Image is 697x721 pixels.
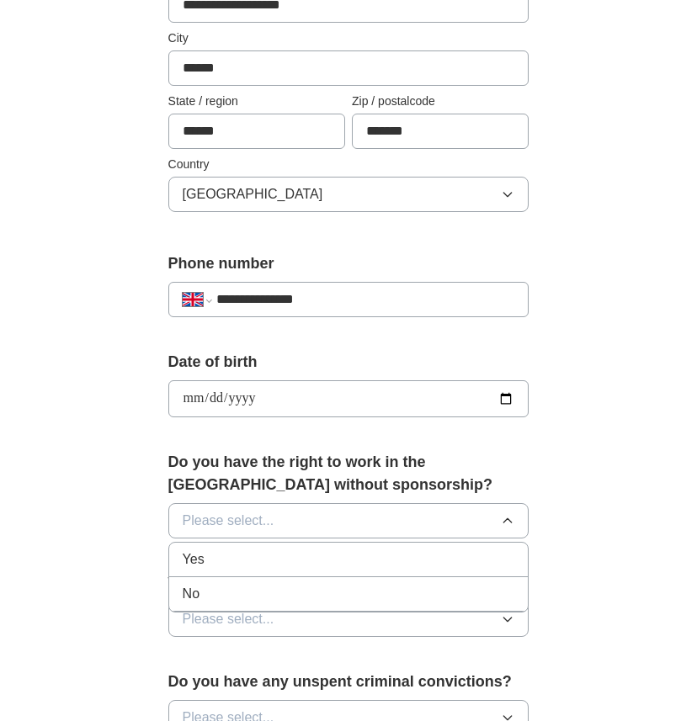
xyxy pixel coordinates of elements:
[352,93,529,110] label: Zip / postalcode
[183,609,274,629] span: Please select...
[168,177,529,212] button: [GEOGRAPHIC_DATA]
[168,156,529,173] label: Country
[183,584,200,604] span: No
[168,93,345,110] label: State / region
[183,549,205,570] span: Yes
[168,29,529,47] label: City
[168,252,529,275] label: Phone number
[183,511,274,531] span: Please select...
[168,671,529,693] label: Do you have any unspent criminal convictions?
[168,602,529,637] button: Please select...
[168,503,529,538] button: Please select...
[183,184,323,204] span: [GEOGRAPHIC_DATA]
[168,351,529,374] label: Date of birth
[168,451,529,496] label: Do you have the right to work in the [GEOGRAPHIC_DATA] without sponsorship?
